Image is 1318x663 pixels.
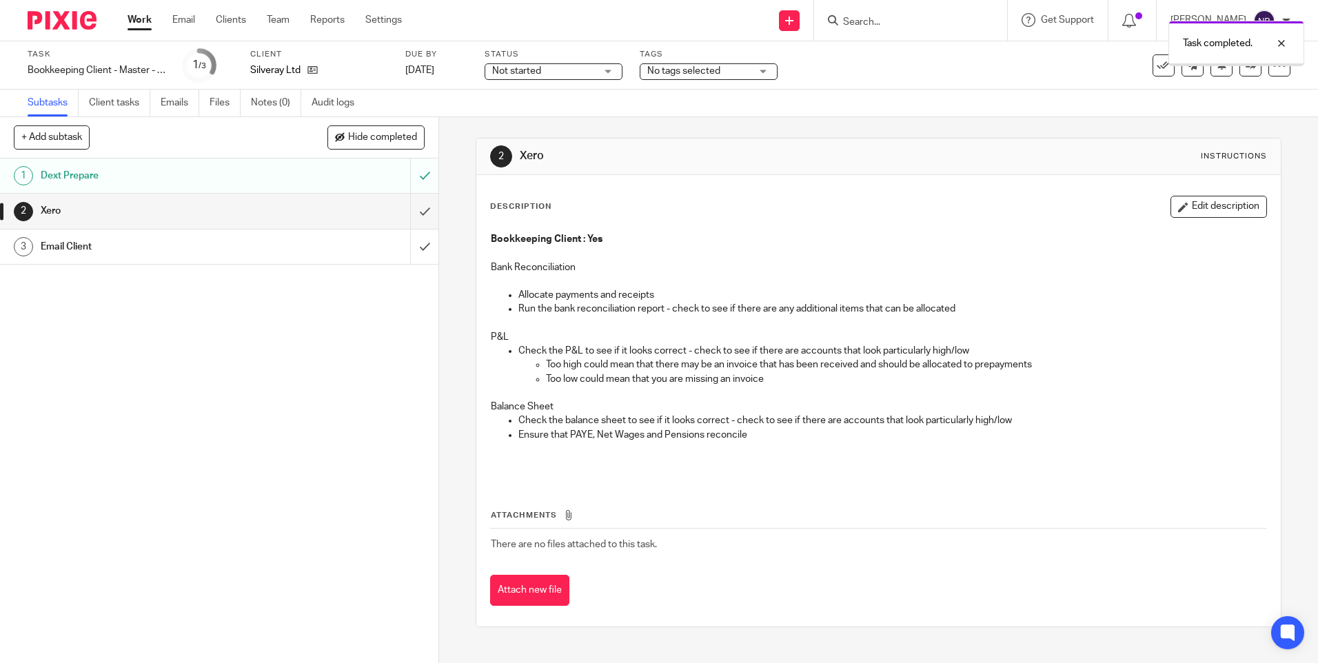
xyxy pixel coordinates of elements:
div: 1 [192,57,206,73]
p: Silveray Ltd [250,63,301,77]
span: [DATE] [405,65,434,75]
p: P&L [491,330,1266,344]
div: 3 [14,237,33,256]
p: Run the bank reconciliation report - check to see if there are any additional items that can be a... [518,302,1266,316]
p: Balance Sheet [491,400,1266,414]
a: Audit logs [312,90,365,116]
small: /3 [199,62,206,70]
span: Not started [492,66,541,76]
button: + Add subtask [14,125,90,149]
label: Due by [405,49,467,60]
div: Instructions [1201,151,1267,162]
h1: Xero [41,201,278,221]
a: Files [210,90,241,116]
h1: Email Client [41,236,278,257]
button: Edit description [1170,196,1267,218]
p: Bank Reconciliation [491,261,1266,274]
p: Check the balance sheet to see if it looks correct - check to see if there are accounts that look... [518,414,1266,427]
a: Reports [310,13,345,27]
span: No tags selected [647,66,720,76]
label: Client [250,49,388,60]
div: 2 [14,202,33,221]
a: Team [267,13,290,27]
span: Attachments [491,511,557,519]
h1: Dext Prepare [41,165,278,186]
p: Task completed. [1183,37,1253,50]
a: Subtasks [28,90,79,116]
p: Check the P&L to see if it looks correct - check to see if there are accounts that look particula... [518,344,1266,358]
a: Settings [365,13,402,27]
label: Task [28,49,165,60]
img: svg%3E [1253,10,1275,32]
p: Ensure that PAYE, Net Wages and Pensions reconcile [518,428,1266,442]
a: Clients [216,13,246,27]
p: Too high could mean that there may be an invoice that has been received and should be allocated t... [546,358,1266,371]
label: Status [485,49,622,60]
div: 2 [490,145,512,167]
img: Pixie [28,11,97,30]
p: Too low could mean that you are missing an invoice [546,372,1266,386]
button: Hide completed [327,125,425,149]
p: Description [490,201,551,212]
p: Allocate payments and receipts [518,288,1266,302]
h1: Xero [520,149,908,163]
div: 1 [14,166,33,185]
div: Bookkeeping Client - Master - Silverray Ltd [28,63,165,77]
strong: Bookkeeping Client : Yes [491,234,602,244]
span: Hide completed [348,132,417,143]
a: Email [172,13,195,27]
a: Notes (0) [251,90,301,116]
span: There are no files attached to this task. [491,540,657,549]
label: Tags [640,49,778,60]
a: Emails [161,90,199,116]
a: Client tasks [89,90,150,116]
a: Work [128,13,152,27]
button: Attach new file [490,575,569,606]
